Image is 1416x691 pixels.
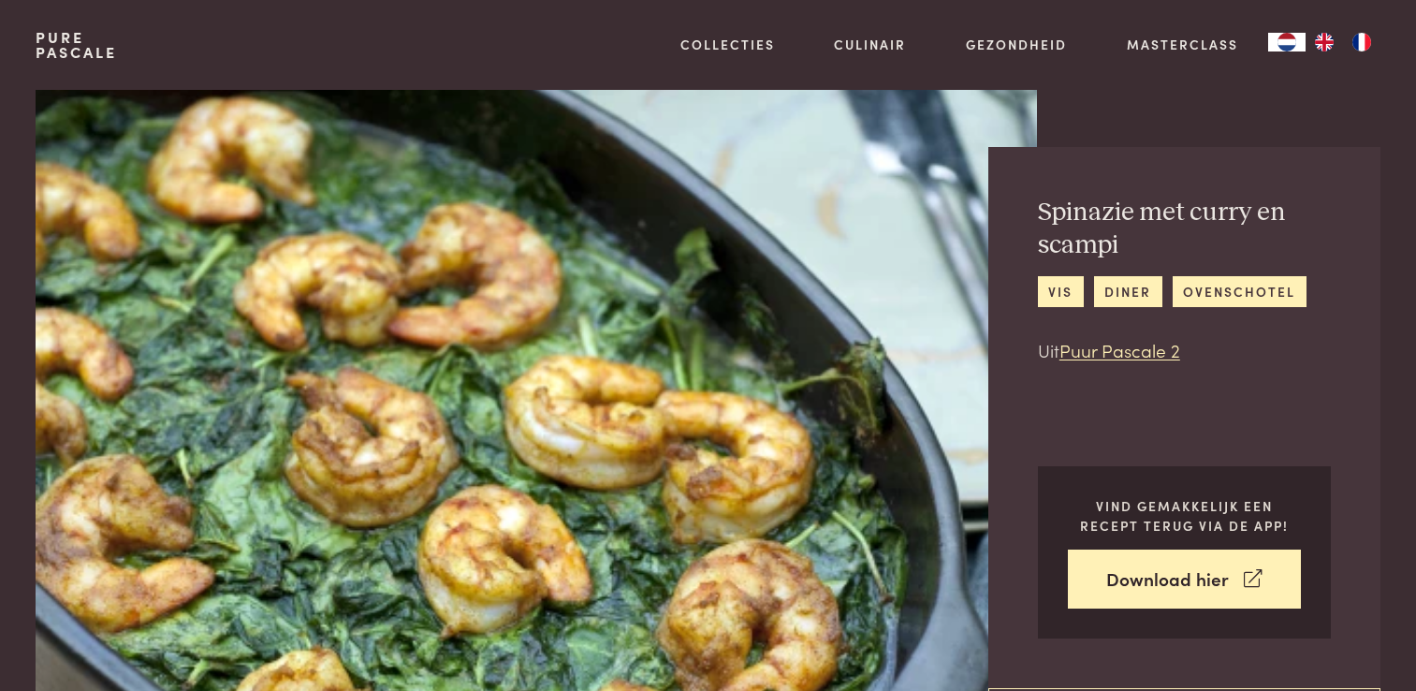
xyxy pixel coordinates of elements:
[1068,496,1301,535] p: Vind gemakkelijk een recept terug via de app!
[1094,276,1162,307] a: diner
[1306,33,1343,51] a: EN
[1038,337,1331,364] p: Uit
[1268,33,1306,51] div: Language
[1127,35,1238,54] a: Masterclass
[1306,33,1380,51] ul: Language list
[834,35,906,54] a: Culinair
[36,90,1036,691] img: Spinazie met curry en scampi
[1068,550,1301,609] a: Download hier
[1268,33,1306,51] a: NL
[1038,197,1331,261] h2: Spinazie met curry en scampi
[36,30,117,60] a: PurePascale
[966,35,1067,54] a: Gezondheid
[1038,276,1084,307] a: vis
[1173,276,1307,307] a: ovenschotel
[680,35,775,54] a: Collecties
[1059,337,1180,362] a: Puur Pascale 2
[1268,33,1380,51] aside: Language selected: Nederlands
[1343,33,1380,51] a: FR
